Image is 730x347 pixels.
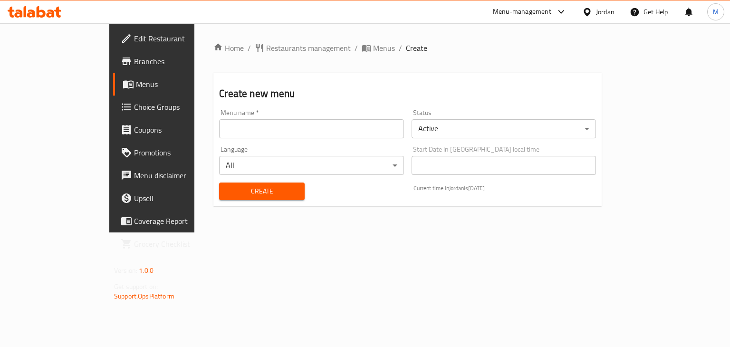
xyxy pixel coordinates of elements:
a: Menus [362,42,395,54]
div: Active [412,119,596,138]
li: / [248,42,251,54]
a: Restaurants management [255,42,351,54]
span: Branches [134,56,224,67]
span: Promotions [134,147,224,158]
a: Coupons [113,118,231,141]
span: Create [406,42,427,54]
a: Menus [113,73,231,96]
input: Please enter Menu name [219,119,403,138]
a: Upsell [113,187,231,210]
span: M [713,7,719,17]
a: Edit Restaurant [113,27,231,50]
a: Menu disclaimer [113,164,231,187]
a: Promotions [113,141,231,164]
a: Support.OpsPlatform [114,290,174,302]
span: Menus [136,78,224,90]
span: Coverage Report [134,215,224,227]
span: Upsell [134,193,224,204]
span: Create [227,185,297,197]
a: Grocery Checklist [113,232,231,255]
a: Choice Groups [113,96,231,118]
nav: breadcrumb [213,42,602,54]
span: Choice Groups [134,101,224,113]
span: Get support on: [114,280,158,293]
span: Grocery Checklist [134,238,224,250]
a: Branches [113,50,231,73]
span: Restaurants management [266,42,351,54]
span: Version: [114,264,137,277]
span: 1.0.0 [139,264,154,277]
span: Menu disclaimer [134,170,224,181]
p: Current time in Jordan is [DATE] [413,184,596,193]
div: Menu-management [493,6,551,18]
li: / [399,42,402,54]
li: / [355,42,358,54]
a: Coverage Report [113,210,231,232]
button: Create [219,183,305,200]
span: Coupons [134,124,224,135]
span: Edit Restaurant [134,33,224,44]
div: Jordan [596,7,615,17]
h2: Create new menu [219,87,596,101]
div: All [219,156,403,175]
span: Menus [373,42,395,54]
